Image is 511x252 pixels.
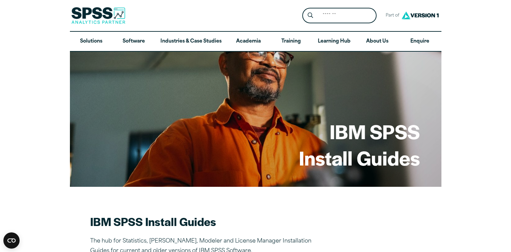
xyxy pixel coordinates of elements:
nav: Desktop version of site main menu [70,32,441,51]
span: Part of [382,11,400,21]
button: Open CMP widget [3,232,20,249]
a: About Us [356,32,399,51]
button: Search magnifying glass icon [304,9,316,22]
form: Site Header Search Form [302,8,377,24]
a: Enquire [399,32,441,51]
h2: IBM SPSS Install Guides [90,214,327,229]
a: Software [112,32,155,51]
a: Industries & Case Studies [155,32,227,51]
svg: Search magnifying glass icon [308,12,313,18]
a: Learning Hub [312,32,356,51]
img: Version1 Logo [400,9,440,22]
a: Solutions [70,32,112,51]
h1: IBM SPSS Install Guides [299,118,420,171]
img: SPSS Analytics Partner [71,7,125,24]
a: Training [270,32,312,51]
a: Academia [227,32,270,51]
